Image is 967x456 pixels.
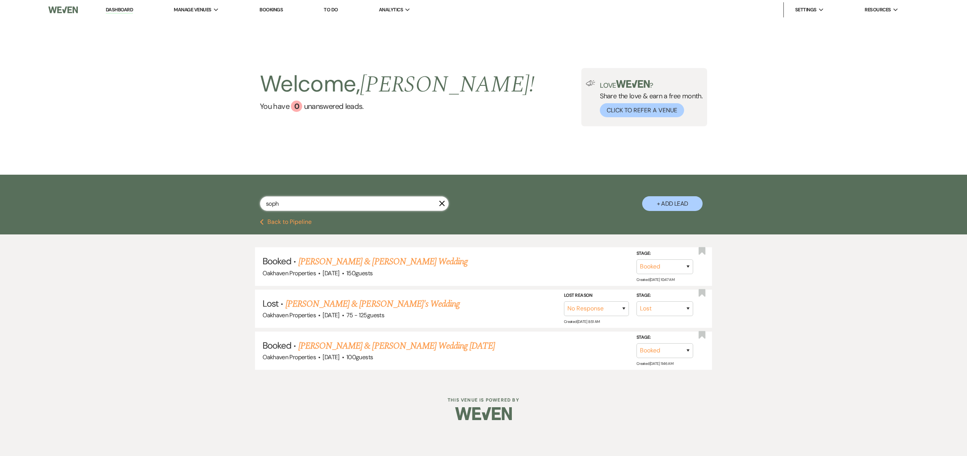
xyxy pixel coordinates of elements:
[48,2,78,18] img: Weven Logo
[260,6,283,13] a: Bookings
[636,333,693,342] label: Stage:
[286,297,460,311] a: [PERSON_NAME] & [PERSON_NAME]'s Wedding
[636,250,693,258] label: Stage:
[595,80,703,117] div: Share the love & earn a free month.
[323,311,339,319] span: [DATE]
[564,292,629,300] label: Lost Reason
[260,68,534,101] h2: Welcome,
[298,339,495,353] a: [PERSON_NAME] & [PERSON_NAME] Wedding [DATE]
[586,80,595,86] img: loud-speaker-illustration.svg
[106,6,133,14] a: Dashboard
[263,269,316,277] span: Oakhaven Properties
[455,400,512,427] img: Weven Logo
[360,67,534,102] span: [PERSON_NAME] !
[324,6,338,13] a: To Do
[263,353,316,361] span: Oakhaven Properties
[636,361,673,366] span: Created: [DATE] 11:46 AM
[379,6,403,14] span: Analytics
[298,255,468,268] a: [PERSON_NAME] & [PERSON_NAME] Wedding
[260,219,312,225] button: Back to Pipeline
[346,353,373,361] span: 100 guests
[263,298,278,309] span: Lost
[260,196,449,211] input: Search by name, event date, email address or phone number
[263,311,316,319] span: Oakhaven Properties
[263,255,291,267] span: Booked
[323,353,339,361] span: [DATE]
[865,6,891,14] span: Resources
[636,292,693,300] label: Stage:
[600,80,703,89] p: Love ?
[291,101,302,112] div: 0
[260,101,534,112] a: You have 0 unanswered leads.
[642,196,703,211] button: + Add Lead
[795,6,817,14] span: Settings
[174,6,211,14] span: Manage Venues
[636,277,674,282] span: Created: [DATE] 10:47 AM
[600,103,684,117] button: Click to Refer a Venue
[616,80,650,88] img: weven-logo-green.svg
[323,269,339,277] span: [DATE]
[564,319,600,324] span: Created: [DATE] 8:51 AM
[346,269,372,277] span: 150 guests
[346,311,384,319] span: 75 - 125 guests
[263,340,291,351] span: Booked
